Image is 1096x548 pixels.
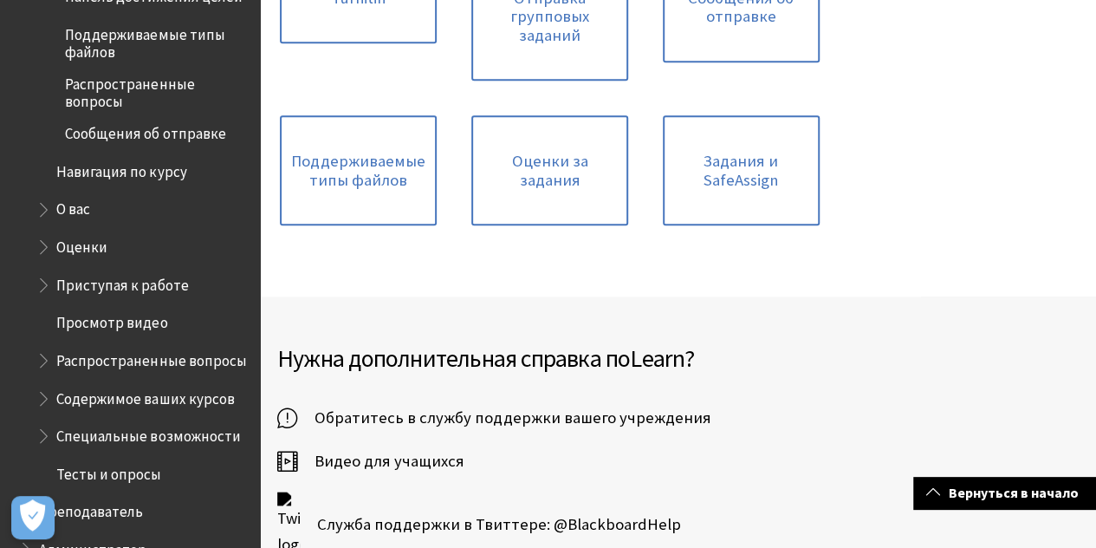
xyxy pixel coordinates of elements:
[277,405,711,431] a: Обратитесь в службу поддержки вашего учреждения
[65,20,248,61] span: Поддерживаемые типы файлов
[65,119,225,142] span: Сообщения об отправке
[277,340,1079,376] h2: Нужна дополнительная справка по ?
[663,115,820,225] a: Задания и SafeAssign
[280,115,437,225] a: Поддерживаемые типы файлов
[300,512,681,538] span: Служба поддержки в Твиттере: @BlackboardHelp
[56,384,234,408] span: Содержимое ваших курсов
[56,232,107,256] span: Оценки
[56,308,167,331] span: Просмотр видео
[56,271,188,294] span: Приступая к работе
[56,460,161,483] span: Тесты и опросы
[11,496,55,539] button: Open Preferences
[56,157,186,180] span: Навигация по курсу
[913,477,1096,509] a: Вернуться в начало
[630,342,684,374] span: Learn
[471,115,628,225] a: Оценки за задания
[65,69,248,110] span: Распространенные вопросы
[56,421,240,445] span: Специальные возможности
[56,195,90,219] span: О вас
[277,448,464,474] a: Видео для учащихся
[297,448,464,474] span: Видео для учащихся
[39,498,143,521] span: Преподаватель
[297,405,711,431] span: Обратитесь в службу поддержки вашего учреждения
[56,346,246,369] span: Распространенные вопросы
